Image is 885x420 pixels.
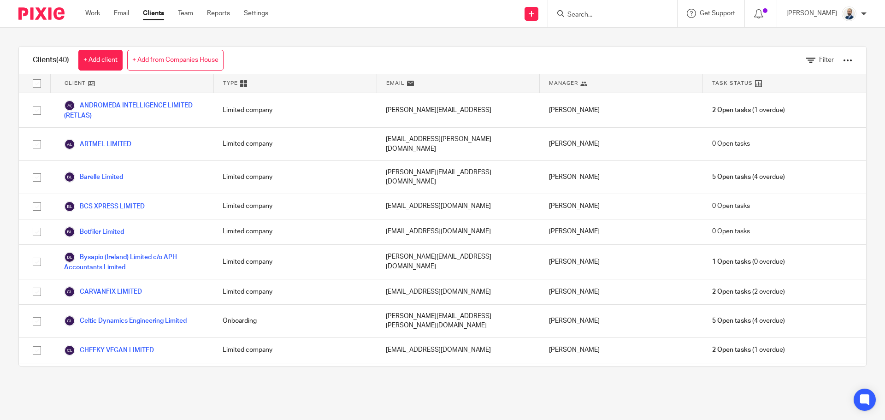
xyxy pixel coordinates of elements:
a: Email [114,9,129,18]
span: (2 overdue) [712,287,785,296]
span: Manager [549,79,578,87]
span: (1 overdue) [712,106,785,115]
img: svg%3E [64,286,75,297]
a: + Add client [78,50,123,71]
span: 5 Open tasks [712,316,751,325]
img: svg%3E [64,345,75,356]
span: 0 Open tasks [712,201,750,211]
div: [PERSON_NAME] [540,128,703,160]
span: 2 Open tasks [712,287,751,296]
div: Limited company [213,338,377,363]
a: ARTMEL LIMITED [64,139,131,150]
a: Settings [244,9,268,18]
div: Limited company [213,219,377,244]
span: 2 Open tasks [712,345,751,355]
span: (40) [56,56,69,64]
a: ANDROMEDA INTELLIGENCE LIMITED (RETLAS) [64,100,204,120]
p: [PERSON_NAME] [786,9,837,18]
a: BCS XPRESS LIMITED [64,201,145,212]
a: Botfiler Limited [64,226,124,237]
div: Limited company [213,245,377,279]
div: Onboarding [213,305,377,337]
div: [PERSON_NAME] [540,305,703,337]
a: Reports [207,9,230,18]
img: Mark%20LI%20profiler.png [842,6,856,21]
div: [PERSON_NAME] [540,194,703,219]
a: CHEEKY VEGAN LIMITED [64,345,154,356]
div: Limited company [213,128,377,160]
div: [PERSON_NAME] [540,338,703,363]
input: Select all [28,75,46,92]
div: [PERSON_NAME][EMAIL_ADDRESS] [377,93,540,127]
img: svg%3E [64,226,75,237]
div: [EMAIL_ADDRESS][DOMAIN_NAME] [377,279,540,304]
span: (4 overdue) [712,316,785,325]
span: 1 Open tasks [712,257,751,266]
div: [EMAIL_ADDRESS][DOMAIN_NAME] [377,338,540,363]
h1: Clients [33,55,69,65]
div: [EMAIL_ADDRESS][PERSON_NAME][DOMAIN_NAME] [377,128,540,160]
span: (1 overdue) [712,345,785,355]
a: Work [85,9,100,18]
span: 0 Open tasks [712,227,750,236]
div: [PERSON_NAME] [540,161,703,194]
a: + Add from Companies House [127,50,224,71]
div: Limited company [213,194,377,219]
div: [EMAIL_ADDRESS][DOMAIN_NAME] [377,219,540,244]
img: svg%3E [64,139,75,150]
span: (0 overdue) [712,257,785,266]
div: [PERSON_NAME] [540,363,703,396]
span: Get Support [700,10,735,17]
div: [PERSON_NAME] [540,279,703,304]
span: 0 Open tasks [712,139,750,148]
span: Task Status [712,79,753,87]
div: [PERSON_NAME] [540,93,703,127]
span: Client [65,79,86,87]
input: Search [566,11,649,19]
span: Email [386,79,405,87]
img: svg%3E [64,201,75,212]
span: 2 Open tasks [712,106,751,115]
a: Bysapio (Ireland) Limited c/o APH Accountants Limited [64,252,204,272]
img: svg%3E [64,172,75,183]
div: [PERSON_NAME][EMAIL_ADDRESS][PERSON_NAME][DOMAIN_NAME] [377,305,540,337]
a: Celtic Dynamics Engineering Limited [64,315,187,326]
img: svg%3E [64,315,75,326]
div: Limited company [213,161,377,194]
div: [EMAIL_ADDRESS][DOMAIN_NAME] [377,194,540,219]
a: Clients [143,9,164,18]
img: Pixie [18,7,65,20]
div: [PERSON_NAME][EMAIL_ADDRESS][PERSON_NAME][DOMAIN_NAME] [377,363,540,396]
span: (4 overdue) [712,172,785,182]
div: Sole Trader / Self-Assessed [213,363,377,396]
a: Team [178,9,193,18]
div: [PERSON_NAME][EMAIL_ADDRESS][DOMAIN_NAME] [377,245,540,279]
span: 5 Open tasks [712,172,751,182]
div: Limited company [213,93,377,127]
div: Limited company [213,279,377,304]
img: svg%3E [64,100,75,111]
span: Type [223,79,238,87]
div: [PERSON_NAME][EMAIL_ADDRESS][DOMAIN_NAME] [377,161,540,194]
a: Barelle Limited [64,172,123,183]
div: [PERSON_NAME] [540,245,703,279]
a: CARVANFIX LIMITED [64,286,142,297]
div: [PERSON_NAME] [540,219,703,244]
img: svg%3E [64,252,75,263]
span: Filter [819,57,834,63]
